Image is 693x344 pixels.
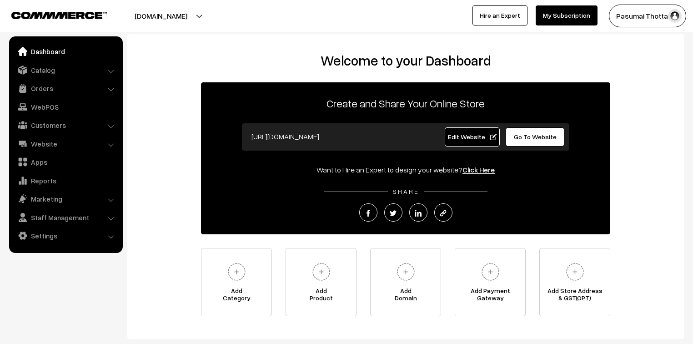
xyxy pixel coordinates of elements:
button: [DOMAIN_NAME] [103,5,219,27]
button: Pasumai Thotta… [609,5,686,27]
img: plus.svg [309,259,334,284]
a: Orders [11,80,120,96]
h2: Welcome to your Dashboard [136,52,675,69]
span: Add Store Address & GST(OPT) [540,287,610,305]
span: Add Category [201,287,271,305]
span: Edit Website [448,133,497,141]
a: Staff Management [11,209,120,226]
img: plus.svg [224,259,249,284]
div: Want to Hire an Expert to design your website? [201,164,610,175]
a: Reports [11,172,120,189]
span: Add Product [286,287,356,305]
a: AddCategory [201,248,272,316]
a: AddDomain [370,248,441,316]
span: Add Payment Gateway [455,287,525,305]
a: Marketing [11,191,120,207]
span: Add Domain [371,287,441,305]
img: user [668,9,682,23]
a: WebPOS [11,99,120,115]
span: SHARE [388,187,424,195]
img: COMMMERCE [11,12,107,19]
img: plus.svg [393,259,418,284]
img: plus.svg [562,259,588,284]
a: Add Store Address& GST(OPT) [539,248,610,316]
a: Add PaymentGateway [455,248,526,316]
a: Catalog [11,62,120,78]
a: My Subscription [536,5,598,25]
a: Apps [11,154,120,170]
a: Edit Website [445,127,500,147]
a: Hire an Expert [472,5,527,25]
img: plus.svg [478,259,503,284]
a: Customers [11,117,120,133]
a: Go To Website [506,127,564,147]
a: Click Here [462,165,495,174]
a: AddProduct [286,248,357,316]
a: Dashboard [11,43,120,60]
a: Website [11,136,120,152]
a: COMMMERCE [11,9,91,20]
span: Go To Website [514,133,557,141]
a: Settings [11,228,120,244]
p: Create and Share Your Online Store [201,95,610,111]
